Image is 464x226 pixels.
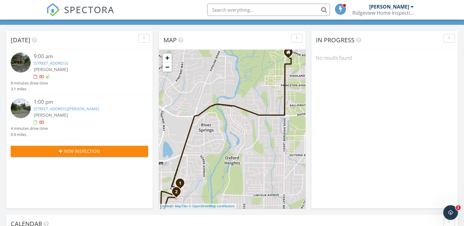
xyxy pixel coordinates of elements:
[11,53,148,92] a: 9:00 am [STREET_ADDRESS] [PERSON_NAME] 8 minutes drive time 3.1 miles
[311,50,458,66] div: No results found
[175,190,178,194] i: 2
[163,36,177,44] span: Map
[11,80,48,86] div: 8 minutes drive time
[11,98,31,118] img: streetview
[176,191,180,195] div: 2615 Larkin Ave , Port Coquitlam, BC V3B 2H8
[34,106,99,111] a: [STREET_ADDRESS][PERSON_NAME]
[171,204,188,208] a: © MapTiler
[11,132,48,137] div: 0.9 miles
[163,53,172,62] a: Zoom in
[316,36,355,44] span: In Progress
[64,3,114,16] span: SPECTORA
[160,204,171,208] a: Leaflet
[11,146,148,157] button: New Inspection
[11,86,48,92] div: 3.1 miles
[163,62,172,72] a: Zoom out
[189,204,235,208] a: © OpenStreetMap contributors
[159,204,236,209] div: |
[46,8,114,21] a: SPECTORA
[443,205,458,220] iframe: Intercom live chat
[34,66,68,72] span: [PERSON_NAME]
[34,53,137,60] div: 9:00 am
[11,98,148,137] a: 1:00 pm [STREET_ADDRESS][PERSON_NAME] [PERSON_NAME] 4 minutes drive time 0.9 miles
[46,3,60,17] img: The Best Home Inspection Software - Spectora
[11,36,30,44] span: [DATE]
[207,4,330,16] input: Search everything...
[288,52,292,56] div: 105 - 1460 Southview St, Coquitlam BC V3E0G6
[64,148,100,154] span: New Inspection
[34,60,68,66] a: [STREET_ADDRESS]
[180,183,184,186] div: 3102 Windsor Gate 602, Coquitlam, BC V3B 0J3
[11,53,31,73] img: streetview
[11,126,48,131] div: 4 minutes drive time
[369,4,409,10] div: [PERSON_NAME]
[34,98,137,106] div: 1:00 pm
[34,112,68,118] span: [PERSON_NAME]
[352,10,414,16] div: Ridgeview Home Inspections Ltd.
[456,205,461,210] span: 1
[179,181,181,186] i: 1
